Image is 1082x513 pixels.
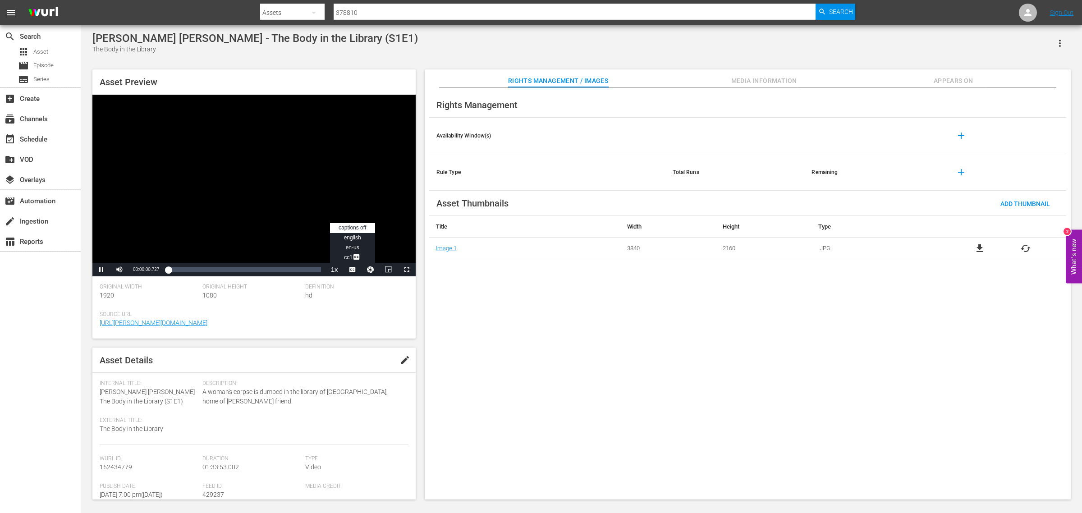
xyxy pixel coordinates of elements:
[5,154,15,165] span: VOD
[100,425,163,432] span: The Body in the Library
[100,292,114,299] span: 1920
[202,284,301,291] span: Original Height
[305,463,321,471] span: Video
[133,267,159,272] span: 00:00:00.727
[100,77,157,87] span: Asset Preview
[399,355,410,366] span: edit
[305,284,403,291] span: Definition
[950,125,972,147] button: add
[665,154,804,191] th: Total Runs
[326,263,344,276] button: Playback Rate
[18,60,29,71] span: Episode
[100,455,198,463] span: Wurl Id
[804,154,943,191] th: Remaining
[344,263,362,276] button: Captions
[508,75,608,87] span: Rights Management / Images
[100,463,132,471] span: 152434779
[92,32,418,45] div: [PERSON_NAME] [PERSON_NAME] - The Body in the Library (S1E1)
[92,45,418,54] div: The Body in the Library
[716,216,811,238] th: Height
[100,483,198,490] span: Publish Date
[33,47,48,56] span: Asset
[1066,230,1082,284] button: Open Feedback Widget
[950,161,972,183] button: add
[346,244,359,251] span: en-us
[1020,243,1031,254] button: cached
[620,238,716,259] td: 3840
[305,483,403,490] span: Media Credit
[716,238,811,259] td: 2160
[5,216,15,227] span: Ingestion
[398,263,416,276] button: Fullscreen
[429,216,620,238] th: Title
[202,292,217,299] span: 1080
[202,455,301,463] span: Duration
[18,74,29,85] span: Series
[202,463,239,471] span: 01:33:53.002
[339,224,366,231] span: captions off
[100,417,198,424] span: External Title:
[100,355,153,366] span: Asset Details
[5,236,15,247] span: Reports
[811,216,939,238] th: Type
[362,263,380,276] button: Jump To Time
[92,95,416,276] div: Video Player
[436,100,518,110] span: Rights Management
[344,234,361,241] span: english
[100,311,404,318] span: Source Url
[305,292,312,299] span: hd
[956,167,967,178] span: add
[730,75,798,87] span: Media Information
[202,380,403,387] span: Description:
[993,195,1057,211] button: Add Thumbnail
[620,216,716,238] th: Width
[100,388,198,405] span: [PERSON_NAME] [PERSON_NAME] - The Body in the Library (S1E1)
[5,7,16,18] span: menu
[202,491,224,498] span: 429237
[5,114,15,124] span: Channels
[5,93,15,104] span: Create
[811,238,939,259] td: .JPG
[5,31,15,42] span: Search
[429,154,666,191] th: Rule Type
[829,4,853,20] span: Search
[436,245,457,252] a: Image 1
[100,491,163,498] span: [DATE] 7:00 pm ( [DATE] )
[1064,228,1071,235] div: 2
[92,263,110,276] button: Pause
[22,2,65,23] img: ans4CAIJ8jUAAAAAAAAAAAAAAAAAAAAAAAAgQb4GAAAAAAAAAAAAAAAAAAAAAAAAJMjXAAAAAAAAAAAAAAAAAAAAAAAAgAT5G...
[1050,9,1073,16] a: Sign Out
[956,130,967,141] span: add
[100,284,198,291] span: Original Width
[920,75,987,87] span: Appears On
[394,349,416,371] button: edit
[816,4,855,20] button: Search
[202,483,301,490] span: Feed ID
[380,263,398,276] button: Picture-in-Picture
[5,196,15,206] span: Automation
[5,134,15,145] span: Schedule
[33,75,50,84] span: Series
[5,174,15,185] span: Overlays
[100,380,198,387] span: Internal Title:
[33,61,54,70] span: Episode
[202,387,403,406] span: A woman's corpse is dumped in the library of [GEOGRAPHIC_DATA], home of [PERSON_NAME] friend.
[974,243,985,254] a: file_download
[18,46,29,57] span: Asset
[110,263,128,276] button: Mute
[993,200,1057,207] span: Add Thumbnail
[344,254,361,261] span: CC1
[305,455,403,463] span: Type
[436,198,509,209] span: Asset Thumbnails
[168,267,321,272] div: Progress Bar
[100,319,207,326] a: [URL][PERSON_NAME][DOMAIN_NAME]
[429,118,666,154] th: Availability Window(s)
